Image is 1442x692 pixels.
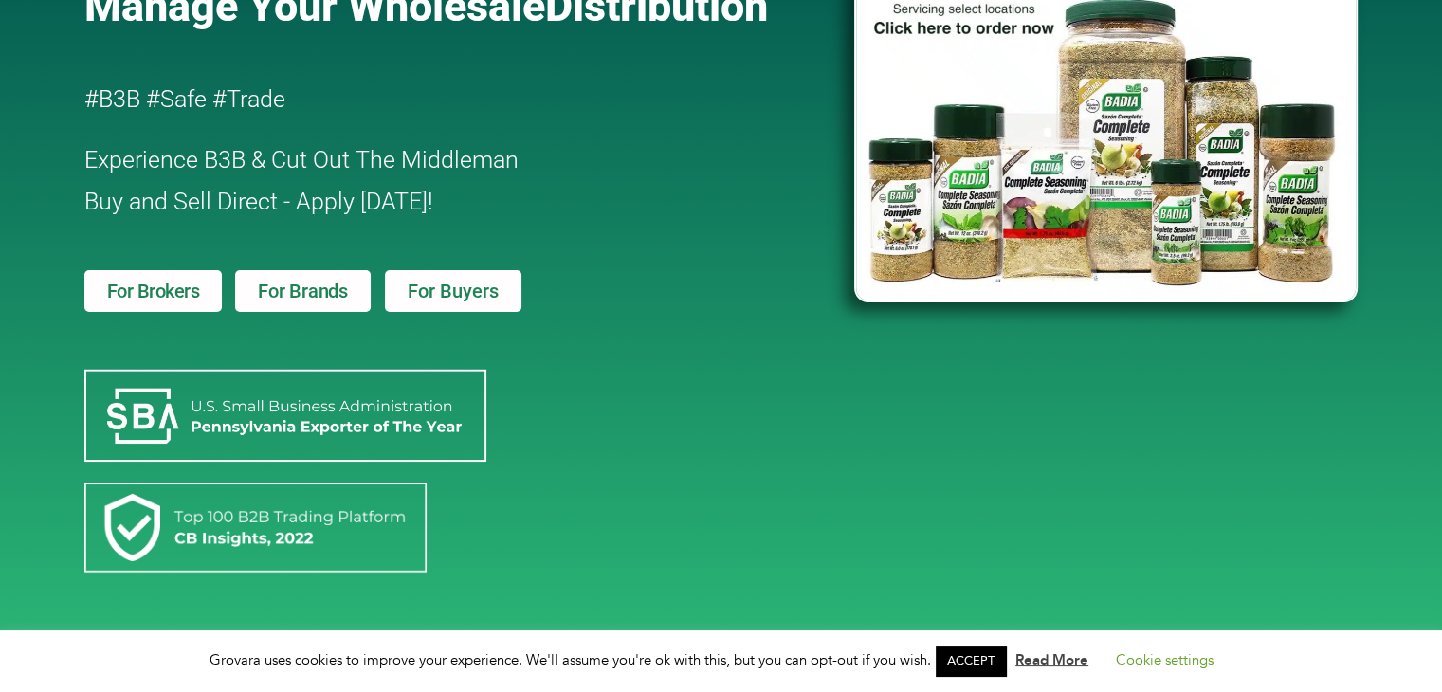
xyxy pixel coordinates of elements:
a: For Brokers [84,270,223,312]
h2: #B3B #Safe #Trade [84,79,746,120]
span: Grovara uses cookies to improve your experience. We'll assume you're ok with this, but you can op... [210,650,1232,669]
span: For Buyers [408,282,499,300]
a: ACCEPT [936,646,1006,676]
a: For Buyers [385,270,521,312]
span: Buy and Sell Direct - Apply [DATE]! [84,188,433,215]
span: For Brokers [107,282,200,300]
a: For Brands [235,270,371,312]
a: Read More [1015,650,1088,669]
a: Cookie settings [1116,650,1214,669]
span: Experience B3B & Cut Out The Middleman [84,146,519,173]
span: For Brands [258,282,348,300]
